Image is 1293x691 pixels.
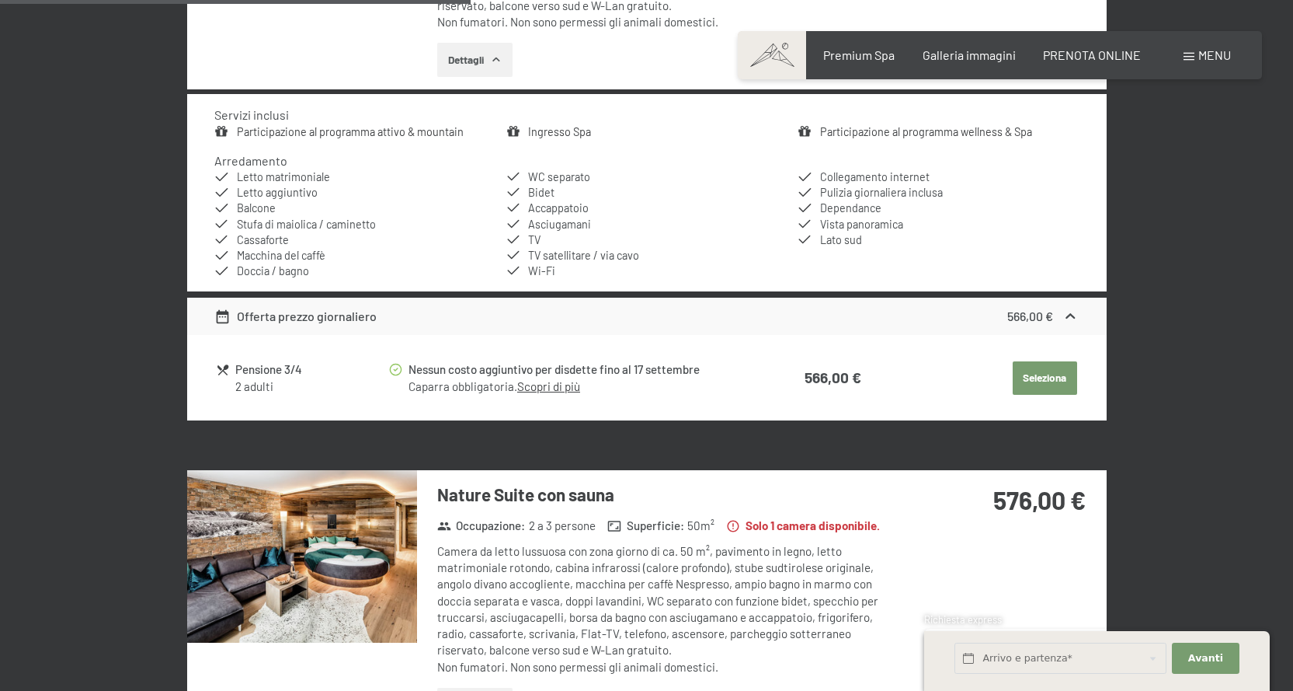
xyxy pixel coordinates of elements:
[437,543,899,675] div: Camera da letto lussuosa con zona giorno di ca. 50 m², pavimento in legno, letto matrimoniale rot...
[187,470,417,643] img: mss_renderimg.php
[408,379,732,395] div: Caparra obbligatoria.
[214,307,377,326] div: Offerta prezzo giornaliero
[237,170,330,183] span: Letto matrimoniale
[214,153,287,168] h4: Arredamento
[237,264,309,277] span: Doccia / bagno
[237,125,464,138] a: Participazione al programma attivo & mountain
[823,47,895,62] a: Premium Spa
[437,43,513,77] button: Dettagli
[687,518,714,534] span: 50 m²
[214,107,289,122] h4: Servizi inclusi
[820,233,862,246] span: Lato sud
[820,201,881,215] span: Dependance
[1007,309,1053,323] strong: 566,00 €
[528,264,555,277] span: Wi-Fi
[1013,361,1077,396] button: Seleziona
[820,186,943,199] span: Pulizia giornaliera inclusa
[1043,47,1141,62] a: PRENOTA ONLINE
[820,218,903,231] span: Vista panoramica
[187,298,1107,335] div: Offerta prezzo giornaliero566,00 €
[805,368,861,386] strong: 566,00 €
[235,379,387,395] div: 2 adulti
[993,485,1086,515] strong: 576,00 €
[237,186,318,199] span: Letto aggiuntivo
[607,518,684,534] strong: Superficie :
[528,201,589,215] span: Accappatoio
[237,218,376,231] span: Stufa di maiolica / caminetto
[924,613,1002,626] span: Richiesta express
[820,125,1032,138] a: Participazione al programma wellness & Spa
[528,170,590,183] span: WC separato
[437,483,899,507] h3: Nature Suite con sauna
[528,218,591,231] span: Asciugamani
[437,518,526,534] strong: Occupazione :
[1172,643,1239,675] button: Avanti
[237,249,325,262] span: Macchina del caffè
[923,47,1016,62] a: Galleria immagini
[529,518,596,534] span: 2 a 3 persone
[528,186,554,199] span: Bidet
[820,170,930,183] span: Collegamento internet
[528,233,540,246] span: TV
[528,249,639,262] span: TV satellitare / via cavo
[528,125,591,138] a: Ingresso Spa
[237,233,289,246] span: Cassaforte
[408,361,732,379] div: Nessun costo aggiuntivo per disdette fino al 17 settembre
[1198,47,1231,62] span: Menu
[1188,651,1223,665] span: Avanti
[235,361,387,379] div: Pensione 3/4
[237,201,276,215] span: Balcone
[517,379,580,393] a: Scopri di più
[726,518,880,534] strong: Solo 1 camera disponibile.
